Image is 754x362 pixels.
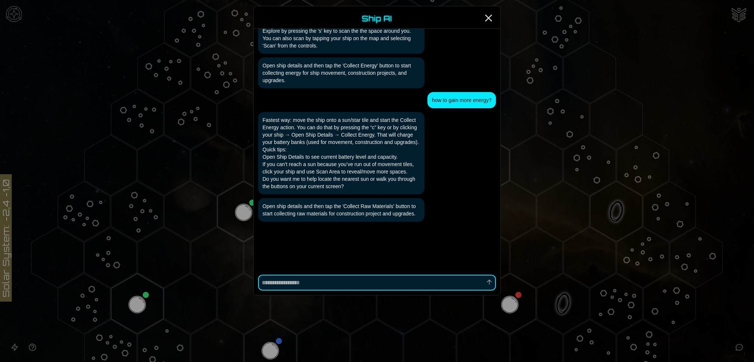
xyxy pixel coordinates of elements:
[263,153,420,161] li: Open Ship Details to see current battery level and capacity.
[362,14,392,24] h1: Ship AI
[263,175,420,190] p: Do you want me to help locate the nearest sun or walk you through the buttons on your current scr...
[263,146,420,153] p: Quick tips:
[263,161,420,175] li: If you can’t reach a sun because you’ve run out of movement tiles, click your ship and use Scan A...
[263,203,420,217] p: Open ship details and then tap the 'Collect Raw Materials' button to start collecting raw materia...
[483,12,494,24] button: Close
[263,27,420,49] p: Explore by pressing the 's' key to scan the the space around you. You can also scan by tapping yo...
[263,116,420,146] p: Fastest way: move the ship onto a sun/star tile and start the Collect Energy action. You can do t...
[263,62,420,84] p: Open ship details and then tap the 'Collect Energy' button to start collecting energy for ship mo...
[432,96,491,104] p: how to gain more energy?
